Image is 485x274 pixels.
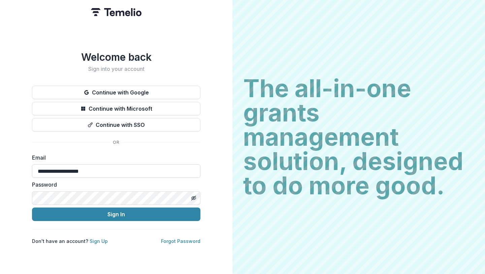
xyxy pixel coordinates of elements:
[90,238,108,244] a: Sign Up
[32,118,200,132] button: Continue with SSO
[32,238,108,245] p: Don't have an account?
[91,8,141,16] img: Temelio
[32,181,196,189] label: Password
[161,238,200,244] a: Forgot Password
[32,102,200,115] button: Continue with Microsoft
[188,193,199,203] button: Toggle password visibility
[32,208,200,221] button: Sign In
[32,51,200,63] h1: Welcome back
[32,86,200,99] button: Continue with Google
[32,154,196,162] label: Email
[32,66,200,72] h2: Sign into your account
